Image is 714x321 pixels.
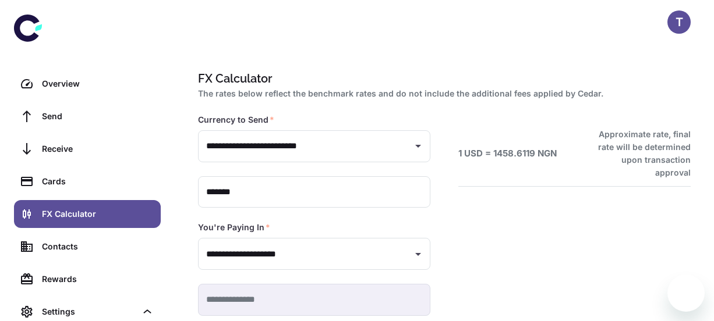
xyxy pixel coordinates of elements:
[410,138,426,154] button: Open
[42,110,154,123] div: Send
[14,265,161,293] a: Rewards
[586,128,691,179] h6: Approximate rate, final rate will be determined upon transaction approval
[42,273,154,286] div: Rewards
[410,246,426,262] button: Open
[42,175,154,188] div: Cards
[14,233,161,261] a: Contacts
[198,114,274,126] label: Currency to Send
[667,10,691,34] button: T
[14,200,161,228] a: FX Calculator
[14,102,161,130] a: Send
[42,305,136,318] div: Settings
[14,167,161,195] a: Cards
[42,77,154,90] div: Overview
[198,222,270,233] label: You're Paying In
[198,70,686,87] h1: FX Calculator
[14,70,161,98] a: Overview
[42,208,154,220] div: FX Calculator
[667,274,705,312] iframe: Button to launch messaging window
[14,135,161,163] a: Receive
[42,240,154,253] div: Contacts
[42,142,154,155] div: Receive
[458,147,557,160] h6: 1 USD = 1458.6119 NGN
